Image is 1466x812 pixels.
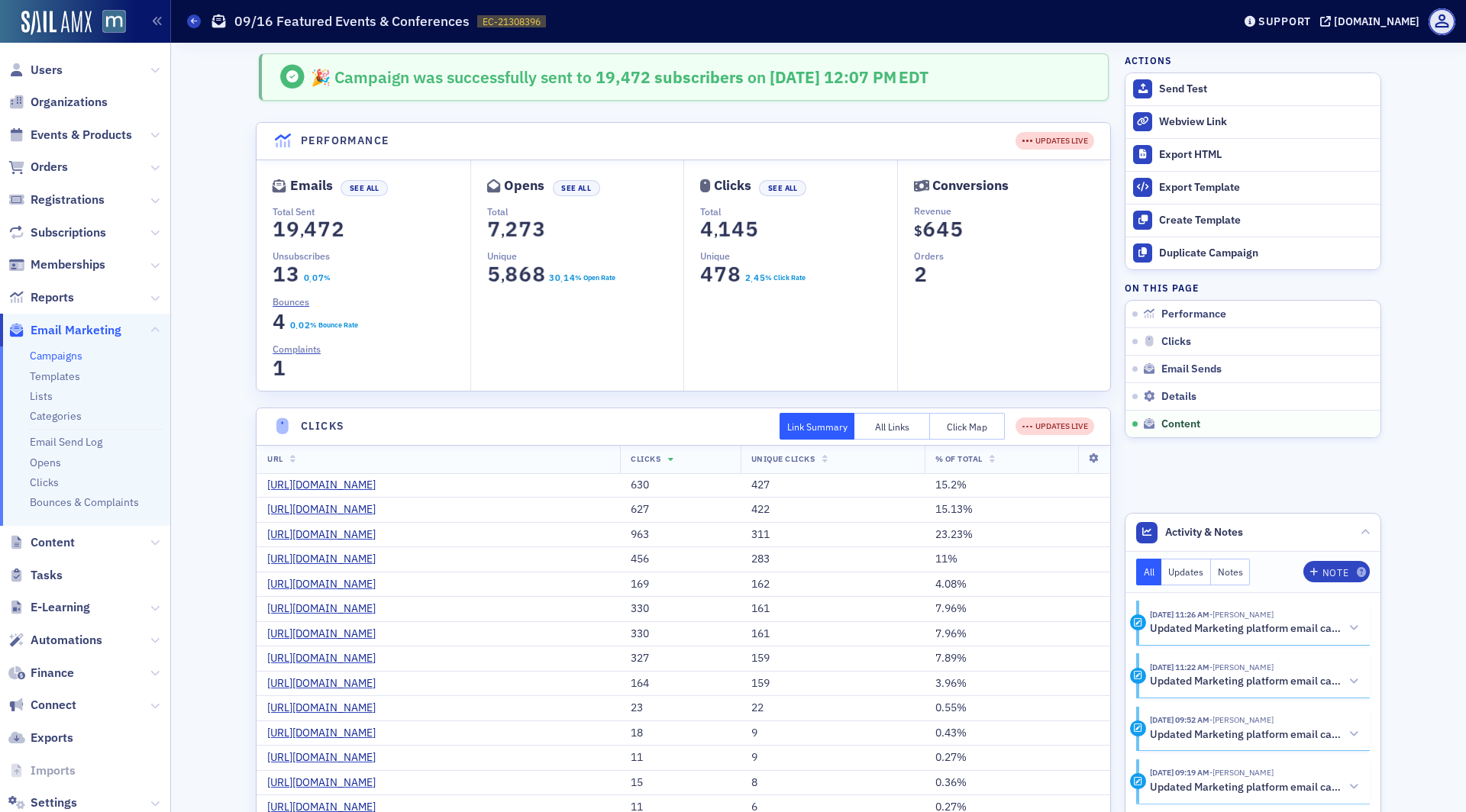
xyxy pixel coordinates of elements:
img: SailAMX [21,11,92,35]
span: 7 [317,271,325,285]
a: Connect [8,697,76,714]
time: 9/16/2025 09:19 AM [1150,767,1209,778]
span: 8 [528,261,549,288]
p: Revenue [914,204,1111,217]
a: Campaigns [30,349,82,362]
span: 1 [562,271,570,285]
div: Note [1322,569,1348,577]
div: 15.13% [935,503,1100,517]
span: 0 [311,271,318,285]
span: 8 [725,261,745,288]
a: Lists [30,389,53,403]
span: 5 [483,261,504,288]
span: Imports [31,762,76,779]
span: Memberships [31,256,105,273]
button: All [1136,559,1162,585]
span: , [501,221,505,241]
span: % Of Total [935,453,983,464]
button: Link Summary [780,413,855,440]
div: 164 [631,677,729,691]
span: 4 [568,271,576,285]
div: 7.96% [935,627,1100,641]
button: Updated Marketing platform email campaign: 09/16 Featured Events & Conferences [1150,779,1359,795]
a: [URL][DOMAIN_NAME] [267,602,387,616]
span: 2 [303,318,311,332]
a: Subscriptions [8,224,106,241]
div: UPDATES LIVE [1016,417,1094,435]
a: [URL][DOMAIN_NAME] [267,627,387,641]
span: Lauren Standiford [1209,609,1274,620]
span: 5 [758,271,766,285]
section: 4,145 [700,221,759,238]
span: 4 [752,271,760,285]
a: Templates [30,369,80,383]
span: , [300,221,304,241]
div: 11% [935,553,1100,566]
span: 3 [528,216,549,243]
h1: 09/16 Featured Events & Conferences [234,12,470,31]
section: 0.07 [303,272,324,283]
div: 627 [631,503,729,517]
a: Events & Products [8,127,132,143]
span: 4 [932,216,953,243]
span: EDT [896,66,929,88]
span: 0 [554,271,561,285]
a: Export Template [1125,171,1380,204]
span: 1 [270,355,290,382]
span: . [309,275,312,285]
a: [URL][DOMAIN_NAME] [267,751,387,765]
div: Export HTML [1159,148,1373,162]
span: 1 [715,216,735,243]
button: Click Map [930,413,1006,440]
span: 5 [946,216,967,243]
span: 0 [289,318,296,332]
a: Orders [8,159,68,176]
h4: Performance [301,133,389,149]
span: . [295,321,298,332]
span: 4 [697,261,718,288]
p: Total Sent [273,205,470,218]
div: 159 [751,677,914,691]
span: Registrations [31,192,105,208]
span: Lauren Standiford [1209,714,1274,725]
a: Settings [8,794,77,811]
span: Subscriptions [31,224,106,241]
a: [URL][DOMAIN_NAME] [267,776,387,790]
span: Unique Clicks [751,453,815,464]
section: 478 [700,266,741,283]
span: $ [914,221,922,241]
div: 0.27% [935,751,1100,765]
div: Export Template [1159,181,1373,195]
div: 3.96% [935,677,1100,691]
p: Orders [914,249,1111,263]
div: Emails [290,182,333,190]
span: Automations [31,632,102,649]
span: Performance [1161,308,1226,321]
div: 330 [631,602,729,616]
p: Unique [700,249,897,263]
button: [DOMAIN_NAME] [1320,16,1425,27]
a: Opens [30,456,61,469]
span: 3 [283,261,304,288]
h4: On this page [1125,281,1381,295]
h5: Updated Marketing platform email campaign: 09/16 Featured Events & Conferences [1150,728,1343,742]
span: Bounces [273,295,309,308]
a: Users [8,62,63,79]
a: Tasks [8,567,63,584]
img: SailAMX [102,10,126,34]
span: 2 [501,216,521,243]
a: [URL][DOMAIN_NAME] [267,578,387,591]
div: 161 [751,602,914,616]
span: [DATE] [770,66,824,88]
a: Email Send Log [30,435,102,449]
span: Content [1161,417,1200,431]
span: Exports [31,730,73,746]
span: 1 [270,216,290,243]
span: URL [267,453,283,464]
a: Export HTML [1125,138,1380,171]
h4: Actions [1125,53,1172,67]
button: See All [553,180,600,196]
div: 9 [751,751,914,765]
p: Total [487,205,684,218]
